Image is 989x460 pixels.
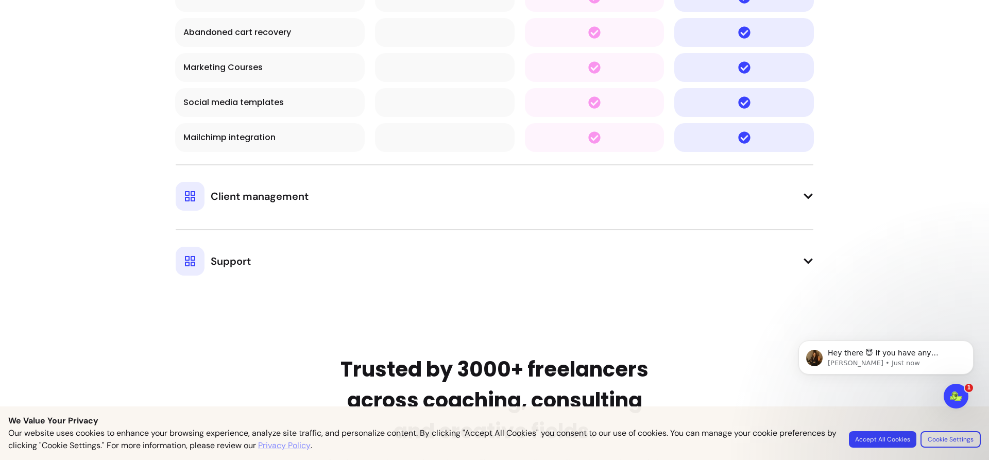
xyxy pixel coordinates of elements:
button: Cookie Settings [920,431,981,448]
div: Abandoned cart recovery [183,26,356,39]
iframe: Intercom live chat [944,384,968,408]
a: Privacy Policy [258,439,311,452]
iframe: Intercom notifications message [783,319,989,432]
button: Support [176,229,813,276]
span: 1 [965,384,973,392]
h2: Trusted by 3000+ freelancers across coaching, consulting and creative fields. [327,354,662,447]
div: Mailchimp integration [183,131,356,144]
p: Our website uses cookies to enhance your browsing experience, analyze site traffic, and personali... [8,427,837,452]
p: We Value Your Privacy [8,415,981,427]
div: Social media templates [183,96,356,109]
button: Client management [176,164,813,211]
span: Client management [211,189,309,203]
button: Accept All Cookies [849,431,916,448]
div: Marketing Courses [183,61,356,74]
span: Support [211,254,251,268]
